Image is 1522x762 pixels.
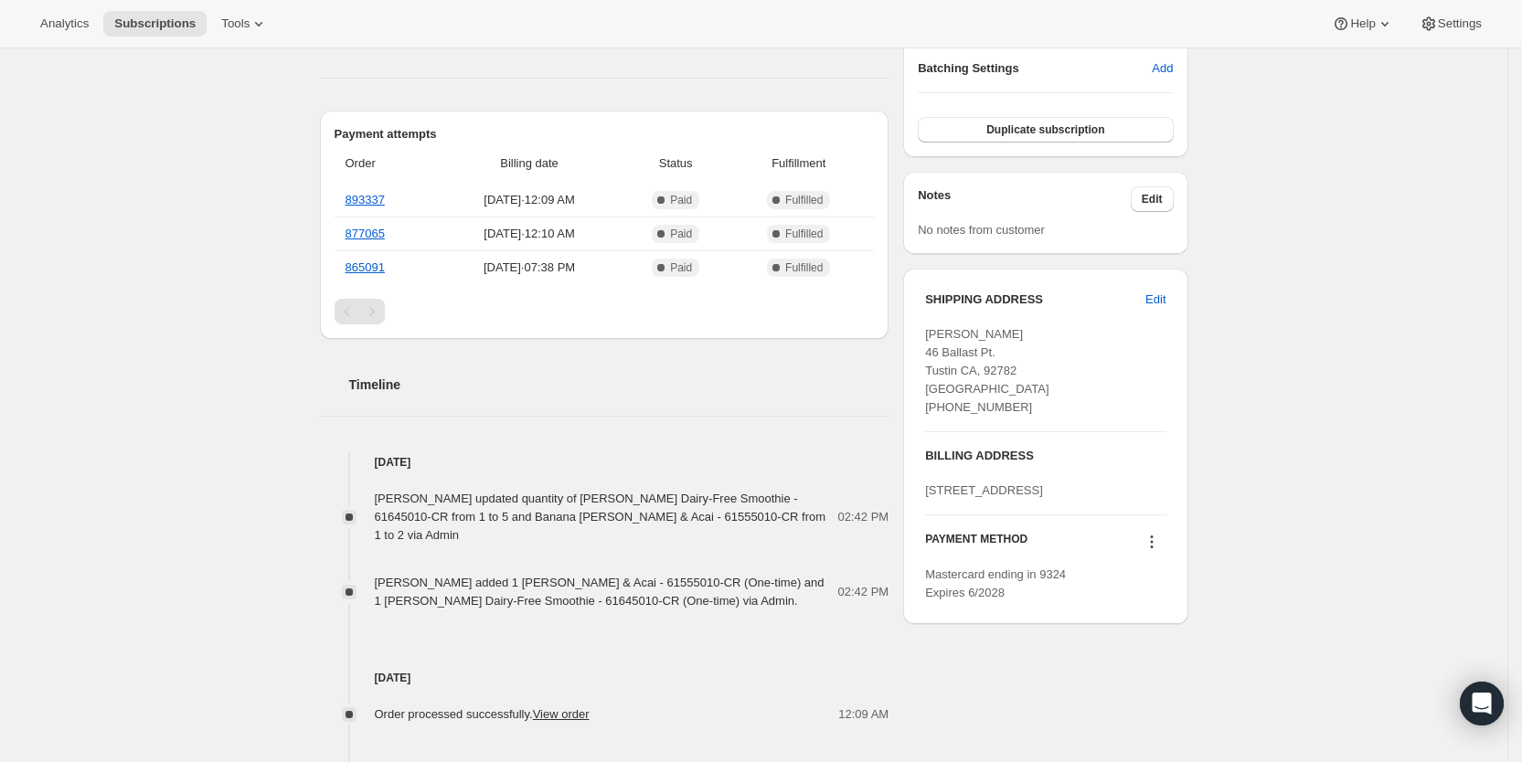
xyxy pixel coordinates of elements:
span: Analytics [40,16,89,31]
span: [PERSON_NAME] 46 Ballast Pt. Tustin CA, 92782 [GEOGRAPHIC_DATA] [PHONE_NUMBER] [925,327,1048,414]
nav: Pagination [335,299,875,324]
span: No notes from customer [918,223,1045,237]
button: Tools [210,11,279,37]
span: 02:42 PM [838,583,889,601]
h3: BILLING ADDRESS [925,447,1165,465]
button: Help [1321,11,1404,37]
span: Fulfillment [734,154,863,173]
span: Settings [1438,16,1482,31]
span: [DATE] · 07:38 PM [442,259,617,277]
h3: Notes [918,186,1131,212]
h2: Timeline [349,376,889,394]
span: [DATE] · 12:09 AM [442,191,617,209]
h3: SHIPPING ADDRESS [925,291,1145,309]
span: [PERSON_NAME] updated quantity of [PERSON_NAME] Dairy-Free Smoothie - 61645010-CR from 1 to 5 and... [375,492,826,542]
span: Paid [670,227,692,241]
a: 865091 [346,260,385,274]
span: [DATE] · 12:10 AM [442,225,617,243]
button: Duplicate subscription [918,117,1173,143]
button: Edit [1134,285,1176,314]
span: Fulfilled [785,260,823,275]
h2: Payment attempts [335,125,875,143]
a: 877065 [346,227,385,240]
button: Add [1141,54,1184,83]
span: Add [1152,59,1173,78]
div: Open Intercom Messenger [1460,682,1504,725]
span: Fulfilled [785,227,823,241]
span: Tools [221,16,250,31]
span: Help [1350,16,1375,31]
th: Order [335,143,437,184]
h6: Batching Settings [918,59,1152,78]
h4: [DATE] [320,453,889,471]
span: Edit [1145,291,1165,309]
span: Paid [670,260,692,275]
button: Analytics [29,11,100,37]
span: [PERSON_NAME] added 1 [PERSON_NAME] & Acai - 61555010-CR (One-time) and 1 [PERSON_NAME] Dairy-Fre... [375,576,825,608]
h3: PAYMENT METHOD [925,532,1027,556]
span: Mastercard ending in 9324 Expires 6/2028 [925,567,1066,599]
span: Edit [1142,192,1163,206]
span: Subscriptions [114,16,196,31]
span: Status [628,154,723,173]
span: Billing date [442,154,617,173]
h4: [DATE] [320,669,889,687]
span: Order processed successfully. [375,707,590,721]
span: 02:42 PM [838,508,889,526]
span: Paid [670,193,692,207]
button: Settings [1409,11,1493,37]
a: View order [533,707,590,721]
span: [STREET_ADDRESS] [925,483,1043,497]
button: Edit [1131,186,1174,212]
span: 12:09 AM [838,705,889,724]
span: Duplicate subscription [986,122,1104,137]
button: Subscriptions [103,11,207,37]
span: Fulfilled [785,193,823,207]
a: 893337 [346,193,385,206]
